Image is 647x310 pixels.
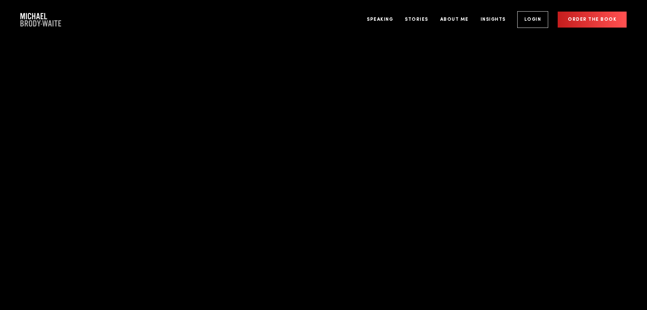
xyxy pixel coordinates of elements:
a: About Me [435,7,474,32]
a: Company Logo Company Logo [20,13,61,27]
a: Stories [400,7,433,32]
a: Login [517,11,549,28]
a: Insights [475,7,511,32]
a: Speaking [362,7,398,32]
a: Order the book [558,12,627,28]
